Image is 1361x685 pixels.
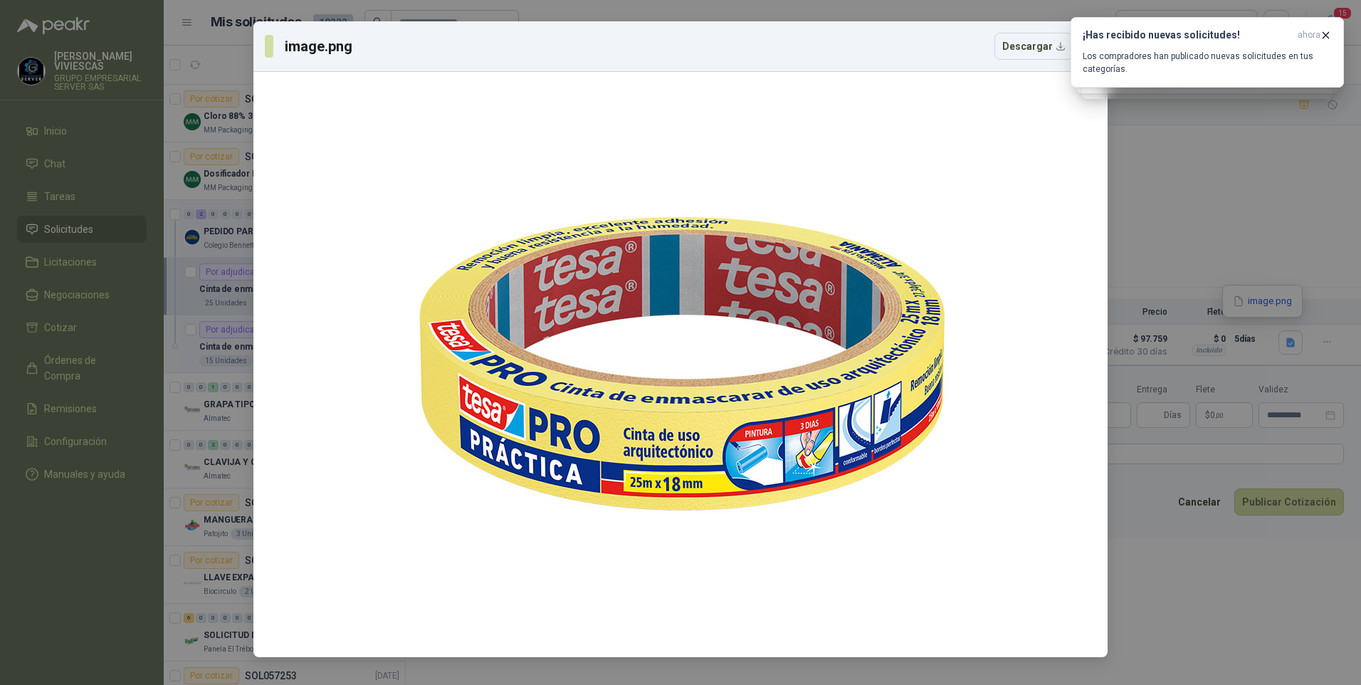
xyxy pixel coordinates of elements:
p: Los compradores han publicado nuevas solicitudes en tus categorías. [1083,50,1332,75]
h3: ¡Has recibido nuevas solicitudes! [1083,29,1292,41]
button: Descargar [994,33,1073,60]
h3: image.png [285,36,355,57]
button: ¡Has recibido nuevas solicitudes!ahora Los compradores han publicado nuevas solicitudes en tus ca... [1071,17,1344,88]
span: ahora [1298,29,1320,41]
